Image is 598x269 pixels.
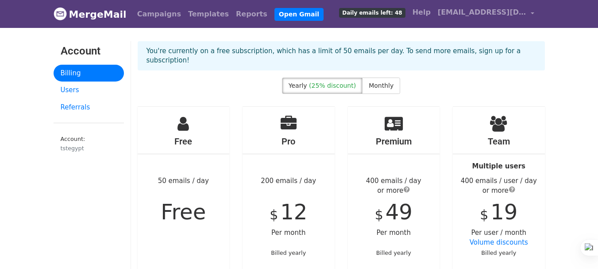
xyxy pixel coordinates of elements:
a: Campaigns [134,5,185,23]
a: Open Gmail [274,8,324,21]
div: 400 emails / day or more [348,176,440,196]
a: [EMAIL_ADDRESS][DOMAIN_NAME] [434,4,538,24]
small: Billed yearly [481,250,516,256]
h4: Pro [243,136,335,147]
span: Yearly [289,82,307,89]
p: You're currently on a free subscription, which has a limit of 50 emails per day. To send more ema... [147,47,536,65]
small: Billed yearly [271,250,306,256]
span: $ [270,207,278,222]
h3: Account [61,45,117,58]
span: Monthly [369,82,394,89]
a: Volume discounts [470,238,528,246]
small: Account: [61,136,117,152]
span: $ [480,207,488,222]
h4: Team [453,136,545,147]
div: 400 emails / user / day or more [453,176,545,196]
strong: Multiple users [472,162,525,170]
span: Free [161,199,206,224]
span: Daily emails left: 48 [339,8,405,18]
span: [EMAIL_ADDRESS][DOMAIN_NAME] [438,7,526,18]
a: Referrals [54,99,124,116]
span: $ [375,207,383,222]
span: 49 [386,199,413,224]
span: (25% discount) [309,82,356,89]
a: Reports [232,5,271,23]
a: MergeMail [54,5,127,23]
h4: Premium [348,136,440,147]
div: tstegypt [61,144,117,152]
h4: Free [138,136,230,147]
a: Billing [54,65,124,82]
span: 19 [490,199,517,224]
img: MergeMail logo [54,7,67,20]
a: Help [409,4,434,21]
a: Users [54,82,124,99]
span: 12 [280,199,307,224]
a: Daily emails left: 48 [336,4,409,21]
a: Templates [185,5,232,23]
small: Billed yearly [376,250,411,256]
